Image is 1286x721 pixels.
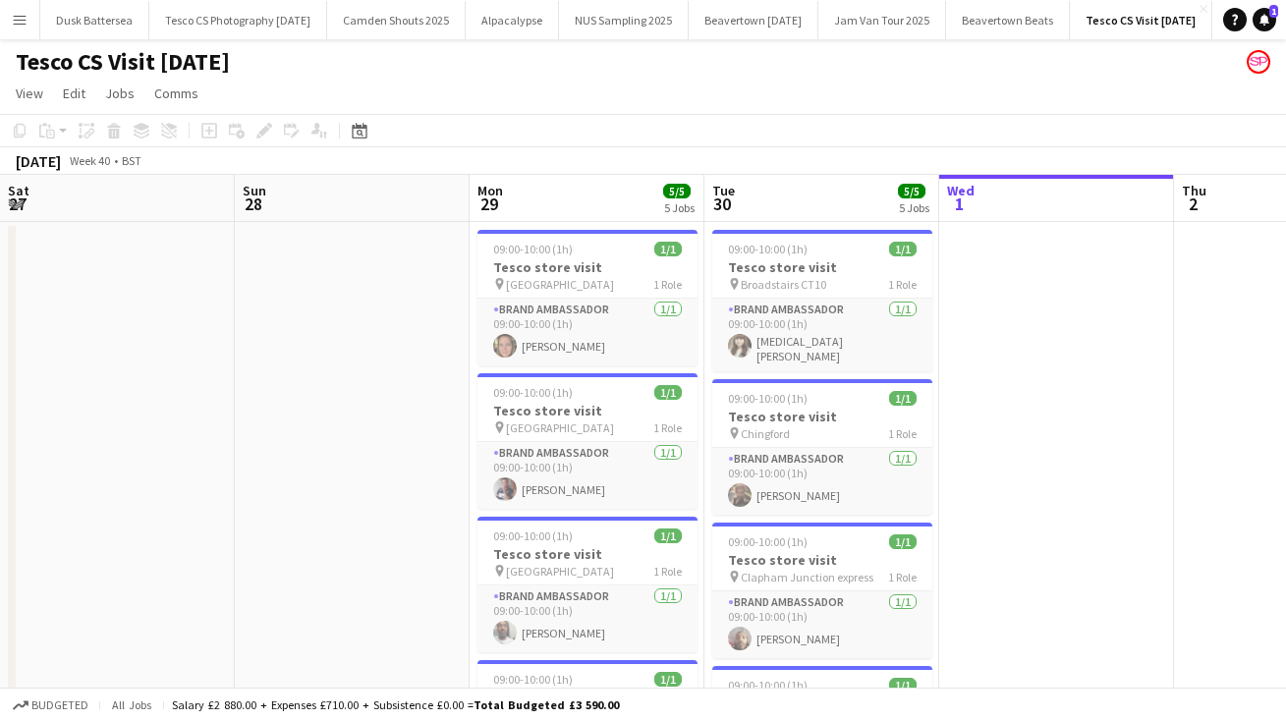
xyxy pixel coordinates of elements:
span: Sun [243,182,266,199]
span: Broadstairs CT10 [741,277,826,292]
a: Edit [55,81,93,106]
span: Chingford [741,426,790,441]
span: 1 Role [888,426,917,441]
button: Dusk Battersea [40,1,149,39]
button: Camden Shouts 2025 [327,1,466,39]
app-card-role: Brand Ambassador1/109:00-10:00 (1h)[PERSON_NAME] [712,591,932,658]
span: 1 [944,193,975,215]
h3: Tesco store visit [712,408,932,425]
span: 09:00-10:00 (1h) [728,391,808,406]
span: 09:00-10:00 (1h) [493,242,573,256]
h3: Tesco store visit [712,258,932,276]
span: Clapham Junction express [741,570,873,584]
span: 1/1 [889,242,917,256]
span: 30 [709,193,735,215]
a: 1 [1253,8,1276,31]
button: Beavertown [DATE] [689,1,818,39]
button: Alpacalypse [466,1,559,39]
span: 1/1 [654,528,682,543]
app-job-card: 09:00-10:00 (1h)1/1Tesco store visit [GEOGRAPHIC_DATA]1 RoleBrand Ambassador1/109:00-10:00 (1h)[P... [477,517,698,652]
div: [DATE] [16,151,61,171]
span: 2 [1179,193,1206,215]
span: Total Budgeted £3 590.00 [474,697,619,712]
span: All jobs [108,697,155,712]
span: Edit [63,84,85,102]
app-job-card: 09:00-10:00 (1h)1/1Tesco store visit Chingford1 RoleBrand Ambassador1/109:00-10:00 (1h)[PERSON_NAME] [712,379,932,515]
span: View [16,84,43,102]
span: Wed [947,182,975,199]
span: 1/1 [889,391,917,406]
span: 1 Role [888,570,917,584]
span: 5/5 [898,184,925,198]
span: 1/1 [889,534,917,549]
span: 1 Role [653,277,682,292]
button: Jam Van Tour 2025 [818,1,946,39]
span: 1/1 [654,672,682,687]
div: Salary £2 880.00 + Expenses £710.00 + Subsistence £0.00 = [172,697,619,712]
app-card-role: Brand Ambassador1/109:00-10:00 (1h)[PERSON_NAME] [477,442,698,509]
span: 09:00-10:00 (1h) [728,534,808,549]
span: 5/5 [663,184,691,198]
span: 09:00-10:00 (1h) [493,385,573,400]
span: 27 [5,193,29,215]
h3: Tesco store visit [477,258,698,276]
span: 1 Role [653,564,682,579]
app-card-role: Brand Ambassador1/109:00-10:00 (1h)[PERSON_NAME] [712,448,932,515]
a: Comms [146,81,206,106]
app-job-card: 09:00-10:00 (1h)1/1Tesco store visit Broadstairs CT101 RoleBrand Ambassador1/109:00-10:00 (1h)[ME... [712,230,932,371]
span: 1 Role [653,420,682,435]
a: Jobs [97,81,142,106]
app-card-role: Brand Ambassador1/109:00-10:00 (1h)[PERSON_NAME] [477,585,698,652]
h3: Tesco store visit [477,402,698,419]
a: View [8,81,51,106]
h3: Tesco store visit [712,551,932,569]
span: Sat [8,182,29,199]
span: [GEOGRAPHIC_DATA] [506,277,614,292]
h3: Tesco store visit [477,545,698,563]
app-card-role: Brand Ambassador1/109:00-10:00 (1h)[PERSON_NAME] [477,299,698,365]
span: Jobs [105,84,135,102]
app-card-role: Brand Ambassador1/109:00-10:00 (1h)[MEDICAL_DATA][PERSON_NAME] [712,299,932,371]
span: 09:00-10:00 (1h) [493,672,573,687]
span: Tue [712,182,735,199]
div: BST [122,153,141,168]
app-job-card: 09:00-10:00 (1h)1/1Tesco store visit [GEOGRAPHIC_DATA]1 RoleBrand Ambassador1/109:00-10:00 (1h)[P... [477,373,698,509]
button: Budgeted [10,694,91,716]
button: Tesco CS Visit [DATE] [1070,1,1212,39]
span: 29 [475,193,503,215]
span: 09:00-10:00 (1h) [728,242,808,256]
span: [GEOGRAPHIC_DATA] [506,420,614,435]
span: 1/1 [889,678,917,693]
div: 5 Jobs [664,200,695,215]
span: 09:00-10:00 (1h) [493,528,573,543]
app-job-card: 09:00-10:00 (1h)1/1Tesco store visit [GEOGRAPHIC_DATA]1 RoleBrand Ambassador1/109:00-10:00 (1h)[P... [477,230,698,365]
span: 28 [240,193,266,215]
span: 1 [1269,5,1278,18]
span: Week 40 [65,153,114,168]
app-user-avatar: Soozy Peters [1247,50,1270,74]
span: 1/1 [654,385,682,400]
app-job-card: 09:00-10:00 (1h)1/1Tesco store visit Clapham Junction express1 RoleBrand Ambassador1/109:00-10:00... [712,523,932,658]
span: 1 Role [888,277,917,292]
button: NUS Sampling 2025 [559,1,689,39]
span: [GEOGRAPHIC_DATA] [506,564,614,579]
button: Tesco CS Photography [DATE] [149,1,327,39]
div: 5 Jobs [899,200,929,215]
span: Comms [154,84,198,102]
span: Mon [477,182,503,199]
span: Thu [1182,182,1206,199]
span: 1/1 [654,242,682,256]
span: Budgeted [31,698,88,712]
button: Beavertown Beats [946,1,1070,39]
h1: Tesco CS Visit [DATE] [16,47,230,77]
span: 09:00-10:00 (1h) [728,678,808,693]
